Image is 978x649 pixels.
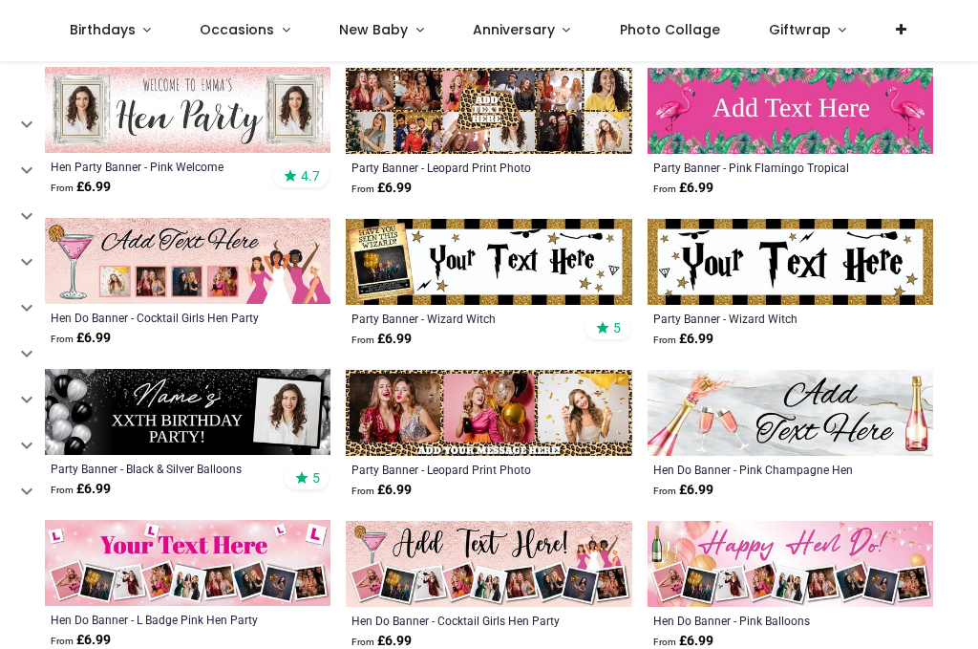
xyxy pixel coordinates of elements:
[351,335,374,345] span: From
[351,462,571,477] a: Party Banner - Leopard Print Photo Collage
[351,179,412,198] strong: £ 6.99
[346,370,631,456] img: Personalised Party Banner - Leopard Print Photo Collage - 3 Photo Upload
[653,462,873,477] a: Hen Do Banner - Pink Champagne Hen Party
[648,521,933,607] img: Personalised Hen Do Banner - Pink Balloons - 9 Photo Upload
[653,330,713,349] strong: £ 6.99
[351,481,412,500] strong: £ 6.99
[648,370,933,456] img: Personalised Hen Do Banner - Pink Champagne Hen Party - Custom Text
[648,219,933,305] img: Personalised Party Banner - Wizard Witch - Custom Text
[351,184,374,194] span: From
[351,613,571,628] a: Hen Do Banner - Cocktail Girls Hen Party
[620,20,720,39] span: Photo Collage
[653,481,713,500] strong: £ 6.99
[51,178,111,197] strong: £ 6.99
[51,334,74,344] span: From
[653,637,676,647] span: From
[45,369,330,455] img: Personalised Party Banner - Black & Silver Balloons - Custom Text & 1 Photo Upload
[351,330,412,349] strong: £ 6.99
[70,20,136,39] span: Birthdays
[346,521,631,607] img: Personalised Hen Do Banner - Cocktail Girls Hen Party - Custom Text & 9 Photo Upload
[653,486,676,496] span: From
[613,319,621,336] span: 5
[346,68,631,154] img: Personalised Party Banner - Leopard Print Photo Collage - Custom Text & 12 Photo Upload
[351,311,571,326] a: Party Banner - Wizard Witch
[653,335,676,345] span: From
[51,636,74,646] span: From
[769,20,831,39] span: Giftwrap
[653,179,713,198] strong: £ 6.99
[51,329,111,348] strong: £ 6.99
[351,160,571,175] a: Party Banner - Leopard Print Photo Collage
[45,520,330,606] img: Personalised Hen Do Banner - L Badge Pink Hen Party - 9 Photo Upload
[51,310,270,325] a: Hen Do Banner - Cocktail Girls Hen Party
[51,461,270,476] a: Party Banner - Black & Silver Balloons
[51,183,74,193] span: From
[653,160,873,175] a: Party Banner - Pink Flamingo Tropical
[346,219,631,305] img: Personalised Party Banner - Wizard Witch - Custom Text & 1 Photo Upload
[648,68,933,154] img: Personalised Party Banner - Pink Flamingo Tropical - Custom Text
[339,20,408,39] span: New Baby
[351,486,374,496] span: From
[351,637,374,647] span: From
[51,612,270,627] a: Hen Do Banner - L Badge Pink Hen Party
[45,67,330,153] img: Personalised Hen Party Banner - Pink Welcome - Custom Name & 2 Photo Upload
[653,184,676,194] span: From
[653,311,873,326] a: Party Banner - Wizard Witch
[200,20,274,39] span: Occasions
[312,469,320,487] span: 5
[473,20,555,39] span: Anniversary
[653,613,873,628] a: Hen Do Banner - Pink Balloons
[51,480,111,499] strong: £ 6.99
[51,485,74,495] span: From
[45,218,330,304] img: Personalised Hen Do Banner - Cocktail Girls Hen Party - Custom Text & 4 Photo Upload
[301,167,320,184] span: 4.7
[51,159,270,174] a: Hen Party Banner - Pink Welcome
